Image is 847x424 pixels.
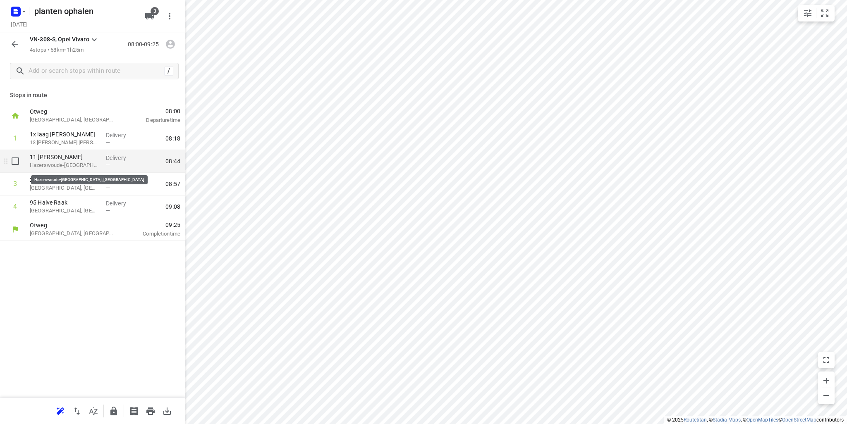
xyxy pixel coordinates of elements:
[747,417,778,423] a: OpenMapTiles
[30,221,116,229] p: Otweg
[161,8,178,24] button: More
[151,7,159,15] span: 3
[165,180,180,188] span: 08:57
[13,202,17,210] div: 4
[106,154,136,162] p: Delivery
[30,153,99,161] p: 11 [PERSON_NAME]
[52,407,69,414] span: Reoptimize route
[782,417,816,423] a: OpenStreetMap
[105,403,122,419] button: Lock route
[816,5,833,21] button: Fit zoom
[7,153,24,169] span: Select
[30,198,99,207] p: 95 Halve Raak
[30,35,89,44] p: VN-308-S, Opel Vivaro
[684,417,707,423] a: Routetitan
[106,176,136,185] p: Delivery
[126,407,142,414] span: Print shipping labels
[159,407,175,414] span: Download route
[165,202,180,211] span: 09:08
[30,116,116,124] p: [GEOGRAPHIC_DATA], [GEOGRAPHIC_DATA]
[126,221,180,229] span: 09:25
[106,139,110,145] span: —
[106,162,110,168] span: —
[30,184,99,192] p: [GEOGRAPHIC_DATA], [GEOGRAPHIC_DATA]
[30,176,99,184] p: 23A Lansing
[141,8,158,24] button: 3
[30,161,99,169] p: Hazerswoude-[GEOGRAPHIC_DATA], [GEOGRAPHIC_DATA]
[165,134,180,143] span: 08:18
[30,207,99,215] p: [GEOGRAPHIC_DATA], [GEOGRAPHIC_DATA]
[106,207,110,214] span: —
[30,229,116,238] p: [GEOGRAPHIC_DATA], [GEOGRAPHIC_DATA]
[713,417,741,423] a: Stadia Maps
[799,5,816,21] button: Map settings
[126,230,180,238] p: Completion time
[7,19,31,29] h5: [DATE]
[13,134,17,142] div: 1
[128,40,162,49] p: 08:00-09:25
[798,5,835,21] div: small contained button group
[13,180,17,188] div: 3
[30,46,99,54] p: 4 stops • 58km • 1h25m
[30,138,99,147] p: 13 Lange Campen, Pijnacker
[142,407,159,414] span: Print route
[85,407,102,414] span: Sort by time window
[106,199,136,207] p: Delivery
[165,157,180,165] span: 08:44
[667,417,844,423] li: © 2025 , © , © © contributors
[162,40,179,48] span: Assign driver
[106,185,110,191] span: —
[31,5,138,18] h5: Rename
[126,116,180,124] p: Departure time
[69,407,85,414] span: Reverse route
[106,131,136,139] p: Delivery
[126,107,180,115] span: 08:00
[29,65,164,78] input: Add or search stops within route
[10,91,175,100] p: Stops in route
[164,67,173,76] div: /
[30,107,116,116] p: Otweg
[30,130,99,138] p: 1x laag [PERSON_NAME]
